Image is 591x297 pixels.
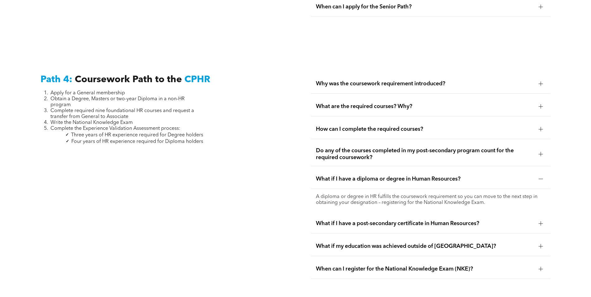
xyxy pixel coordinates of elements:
span: Coursework Path to the [75,75,182,84]
span: Obtain a Degree, Masters or two-year Diploma in a non-HR program [50,97,185,107]
span: What if my education was achieved outside of [GEOGRAPHIC_DATA]? [316,243,534,250]
p: A diploma or degree in HR fulfills the coursework requirement so you can move to the next step in... [316,194,546,206]
span: Three years of HR experience required for Degree holders [71,133,203,138]
span: What if I have a post-secondary certificate in Human Resources? [316,220,534,227]
span: When can I apply for the Senior Path? [316,3,534,10]
span: Do any of the courses completed in my post-secondary program count for the required coursework? [316,147,534,161]
span: Why was the coursework requirement introduced? [316,80,534,87]
span: Complete the Experience Validation Assessment process: [50,126,180,131]
span: Apply for a General membership [50,91,125,96]
span: CPHR [184,75,210,84]
span: Write the National Knowledge Exam [50,120,133,125]
span: What are the required courses? Why? [316,103,534,110]
span: How can I complete the required courses? [316,126,534,133]
span: What if I have a diploma or degree in Human Resources? [316,176,534,182]
span: Complete required nine foundational HR courses and request a transfer from General to Associate [50,108,194,119]
span: Path 4: [41,75,72,84]
span: Four years of HR experience required for Diploma holders [71,139,203,144]
span: When can I register for the National Knowledge Exam (NKE)? [316,266,534,272]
